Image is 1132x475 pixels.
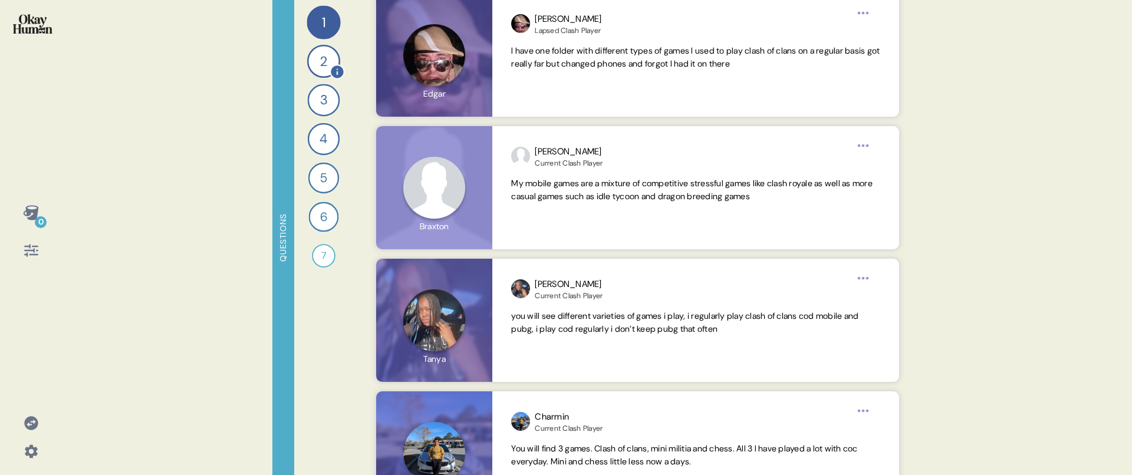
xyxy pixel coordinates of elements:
[511,279,530,298] img: profilepic_24874021625557860.jpg
[511,178,873,202] span: My mobile games are a mixture of competitive stressful games like clash royale as well as more ca...
[308,84,340,117] div: 3
[535,12,601,26] div: [PERSON_NAME]
[511,14,530,33] img: profilepic_25154679667469203.jpg
[309,202,339,232] div: 6
[535,145,603,159] div: [PERSON_NAME]
[535,410,603,424] div: Charmin
[511,45,880,69] span: I have one folder with different types of games I used to play clash of clans on a regular basis ...
[35,216,47,228] div: 0
[535,26,601,35] div: Lapsed Clash Player
[307,5,340,39] div: 1
[535,159,603,168] div: Current Clash Player
[312,244,335,268] div: 7
[535,278,603,291] div: [PERSON_NAME]
[307,45,340,78] div: 2
[511,147,530,166] img: profilepic_32216834461241264.jpg
[511,443,857,467] span: You will find 3 games. Clash of clans, mini militia and chess. All 3 I have played a lot with coc...
[308,123,340,155] div: 4
[308,163,339,193] div: 5
[13,14,52,34] img: okayhuman.3b1b6348.png
[511,412,530,431] img: profilepic_24789255970708508.jpg
[535,291,603,301] div: Current Clash Player
[535,424,603,433] div: Current Clash Player
[511,311,858,334] span: you will see different varieties of games i play, i regularly play clash of clans cod mobile and ...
